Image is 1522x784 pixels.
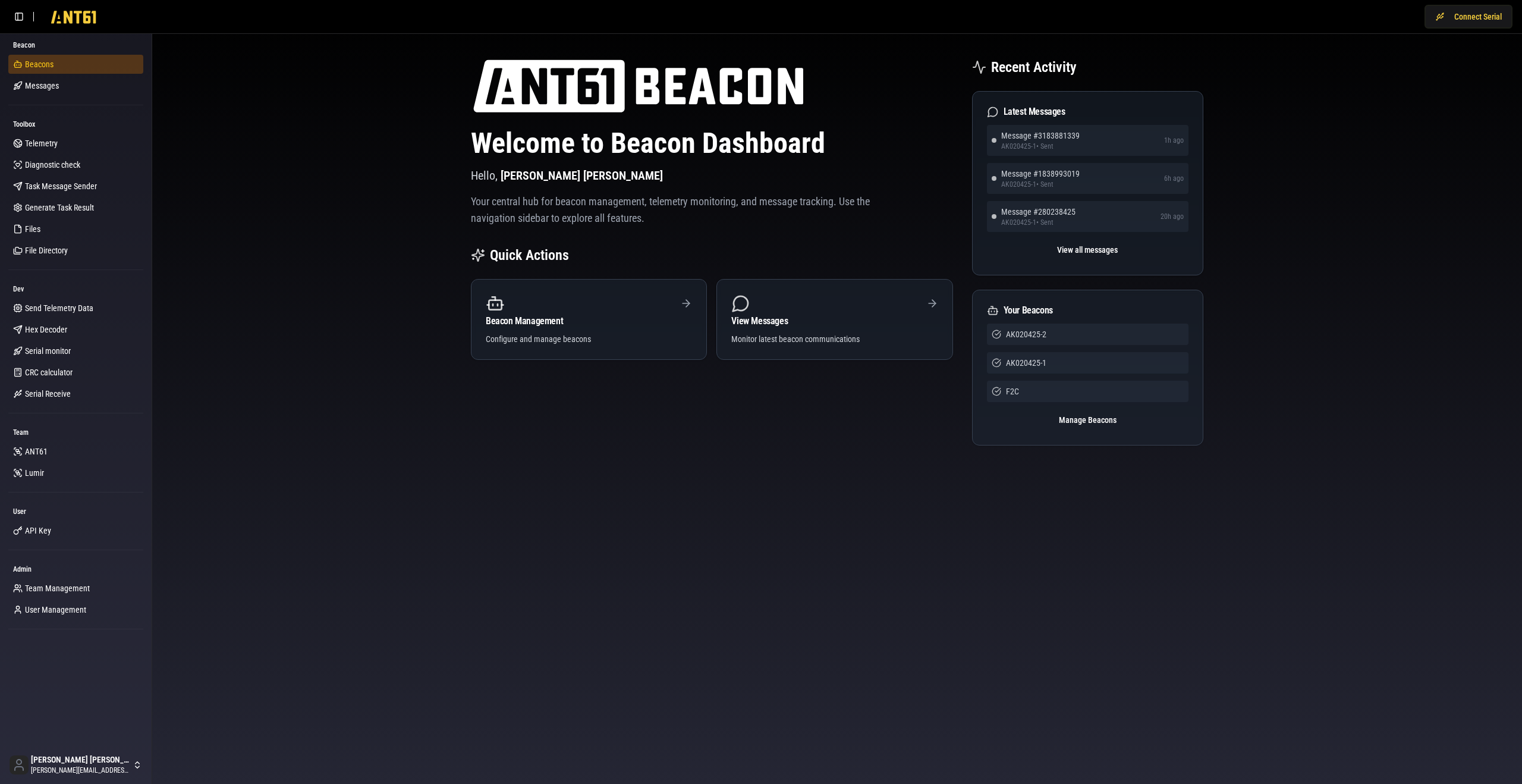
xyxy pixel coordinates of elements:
[8,521,143,540] a: API Key
[8,177,143,196] a: Task Message Sender
[25,137,58,149] span: Telemetry
[731,316,938,326] div: View Messages
[1164,174,1184,183] span: 6h ago
[8,560,143,579] div: Admin
[31,766,130,775] span: [PERSON_NAME][EMAIL_ADDRESS][DOMAIN_NAME]
[25,58,54,70] span: Beacons
[25,180,97,192] span: Task Message Sender
[987,239,1188,261] button: View all messages
[486,333,692,345] div: Configure and manage beacons
[25,525,51,537] span: API Key
[8,198,143,217] a: Generate Task Result
[8,423,143,442] div: Team
[8,463,143,482] a: Lumir
[25,604,86,616] span: User Management
[25,446,48,457] span: ANT61
[8,363,143,382] a: CRC calculator
[471,58,806,115] img: ANT61 logo
[8,600,143,619] a: User Management
[8,55,143,74] a: Beacons
[8,219,143,239] a: Files
[1164,136,1184,145] span: 1h ago
[8,241,143,260] a: File Directory
[8,155,143,174] a: Diagnostic check
[987,409,1188,431] button: Manage Beacons
[1001,206,1076,218] span: Message # 280238425
[987,305,1188,316] div: Your Beacons
[1006,357,1046,369] span: AK020425-1
[8,320,143,339] a: Hex Decoder
[8,280,143,299] div: Dev
[731,333,938,345] div: Monitor latest beacon communications
[8,299,143,318] a: Send Telemetry Data
[8,76,143,95] a: Messages
[25,80,59,92] span: Messages
[471,129,953,158] h1: Welcome to Beacon Dashboard
[486,316,692,326] div: Beacon Management
[471,167,953,184] p: Hello,
[490,246,569,265] h2: Quick Actions
[987,106,1188,118] div: Latest Messages
[25,467,44,479] span: Lumir
[25,302,93,314] span: Send Telemetry Data
[8,341,143,360] a: Serial monitor
[25,223,40,235] span: Files
[1001,218,1076,227] span: AK020425-1 • Sent
[1161,212,1184,221] span: 20h ago
[8,36,143,55] div: Beacon
[25,159,80,171] span: Diagnostic check
[1001,142,1080,151] span: AK020425-1 • Sent
[25,366,73,378] span: CRC calculator
[8,579,143,598] a: Team Management
[25,582,90,594] span: Team Management
[501,168,663,183] span: [PERSON_NAME] [PERSON_NAME]
[25,345,71,357] span: Serial monitor
[25,388,71,400] span: Serial Receive
[991,58,1077,77] h2: Recent Activity
[1006,328,1046,340] span: AK020425-2
[5,751,147,779] button: [PERSON_NAME] [PERSON_NAME][PERSON_NAME][EMAIL_ADDRESS][DOMAIN_NAME]
[8,442,143,461] a: ANT61
[8,384,143,403] a: Serial Receive
[1006,385,1019,397] span: F2C
[25,324,67,335] span: Hex Decoder
[25,244,68,256] span: File Directory
[471,193,870,227] p: Your central hub for beacon management, telemetry monitoring, and message tracking. Use the navig...
[31,755,130,766] span: [PERSON_NAME] [PERSON_NAME]
[1001,130,1080,142] span: Message # 3183881339
[8,502,143,521] div: User
[25,202,94,214] span: Generate Task Result
[1424,5,1512,29] button: Connect Serial
[8,134,143,153] a: Telemetry
[8,115,143,134] div: Toolbox
[1001,168,1080,180] span: Message # 1838993019
[1001,180,1080,189] span: AK020425-1 • Sent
